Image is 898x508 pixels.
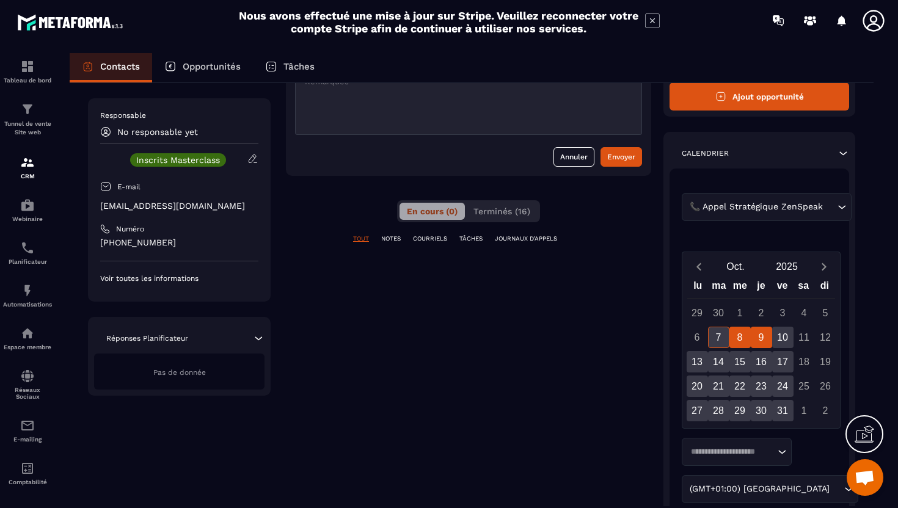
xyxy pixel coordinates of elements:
div: Calendar wrapper [687,277,835,421]
p: E-mail [117,182,141,192]
div: 16 [751,351,772,372]
button: Annuler [553,147,594,167]
button: Next month [812,258,835,275]
div: 22 [729,376,751,397]
div: 17 [772,351,794,372]
button: En cours (0) [400,203,465,220]
button: Open months overlay [710,256,761,277]
div: 15 [729,351,751,372]
p: Planificateur [3,258,52,265]
input: Search for option [825,200,834,214]
div: 30 [708,302,729,324]
div: Search for option [682,475,858,503]
a: emailemailE-mailing [3,409,52,452]
div: 21 [708,376,729,397]
img: email [20,418,35,433]
p: Comptabilité [3,479,52,485]
p: Voir toutes les informations [100,274,258,283]
div: 25 [794,376,815,397]
p: Tâches [283,61,315,72]
div: 8 [729,327,751,348]
p: Numéro [116,224,144,234]
div: ve [772,277,793,299]
div: 29 [729,400,751,421]
p: COURRIELS [413,234,447,243]
button: Open years overlay [761,256,812,277]
div: di [814,277,835,299]
div: 1 [794,400,815,421]
a: formationformationCRM [3,146,52,189]
div: sa [793,277,814,299]
a: formationformationTunnel de vente Site web [3,93,52,146]
a: automationsautomationsEspace membre [3,317,52,360]
div: 28 [708,400,729,421]
div: 24 [772,376,794,397]
p: Responsable [100,111,258,120]
img: automations [20,283,35,298]
span: Pas de donnée [153,368,206,377]
a: Opportunités [152,53,253,82]
p: Tunnel de vente Site web [3,120,52,137]
input: Search for option [687,446,775,458]
span: Terminés (16) [473,206,530,216]
input: Search for option [832,482,841,496]
a: automationsautomationsAutomatisations [3,274,52,317]
span: (GMT+01:00) [GEOGRAPHIC_DATA] [687,482,832,496]
p: Automatisations [3,301,52,308]
p: No responsable yet [117,127,198,137]
button: Terminés (16) [466,203,538,220]
p: Calendrier [682,148,729,158]
img: automations [20,326,35,341]
div: 2 [751,302,772,324]
div: 6 [687,327,708,348]
div: 30 [751,400,772,421]
img: automations [20,198,35,212]
span: 📞 Appel Stratégique ZenSpeak [687,200,825,214]
p: [EMAIL_ADDRESS][DOMAIN_NAME] [100,200,258,212]
div: 10 [772,327,794,348]
span: En cours (0) [407,206,458,216]
div: Search for option [682,438,792,466]
div: Search for option [682,193,852,221]
a: Tâches [253,53,327,82]
div: 7 [708,327,729,348]
img: logo [17,11,127,34]
div: 12 [815,327,836,348]
div: 29 [687,302,708,324]
button: Ajout opportunité [670,82,849,111]
div: 1 [729,302,751,324]
a: formationformationTableau de bord [3,50,52,93]
p: Réponses Planificateur [106,333,188,343]
a: accountantaccountantComptabilité [3,452,52,495]
button: Previous month [687,258,710,275]
img: accountant [20,461,35,476]
div: Ouvrir le chat [847,459,883,496]
p: Inscrits Masterclass [136,156,220,164]
div: 14 [708,351,729,372]
div: 31 [772,400,794,421]
a: automationsautomationsWebinaire [3,189,52,231]
div: 20 [687,376,708,397]
p: Webinaire [3,216,52,222]
img: formation [20,155,35,170]
div: 26 [815,376,836,397]
a: social-networksocial-networkRéseaux Sociaux [3,360,52,409]
div: 2 [815,400,836,421]
p: Tableau de bord [3,77,52,84]
p: TOUT [353,234,369,243]
a: schedulerschedulerPlanificateur [3,231,52,274]
div: me [729,277,751,299]
div: ma [709,277,730,299]
p: [PHONE_NUMBER] [100,237,258,249]
p: NOTES [381,234,401,243]
p: Opportunités [183,61,241,72]
img: formation [20,59,35,74]
div: 19 [815,351,836,372]
div: lu [687,277,709,299]
h2: Nous avons effectué une mise à jour sur Stripe. Veuillez reconnecter votre compte Stripe afin de ... [238,9,639,35]
div: 27 [687,400,708,421]
img: formation [20,102,35,117]
img: social-network [20,369,35,383]
div: Envoyer [607,151,635,163]
button: Envoyer [600,147,642,167]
